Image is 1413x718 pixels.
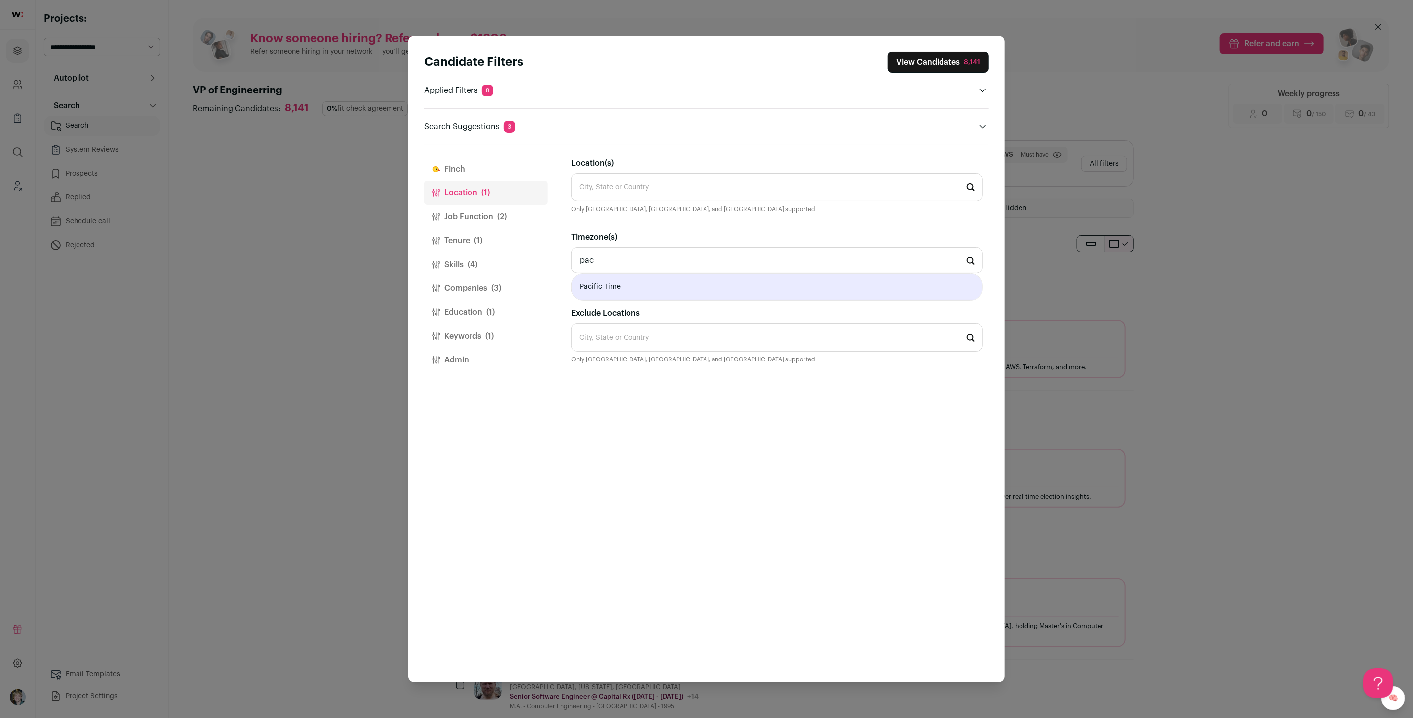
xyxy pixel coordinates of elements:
span: (1) [481,187,490,199]
span: (3) [491,282,501,294]
iframe: Help Scout Beacon - Open [1363,668,1393,698]
span: (2) [497,211,507,223]
strong: Candidate Filters [424,56,523,68]
span: (1) [486,306,495,318]
button: Location(1) [424,181,548,205]
label: Timezone(s) [571,231,983,243]
button: Education(1) [424,300,548,324]
a: 🧠 [1381,686,1405,710]
span: (4) [468,259,477,270]
button: Companies(3) [424,276,548,300]
span: 8 [482,85,493,96]
input: e.g. Eastern Time, Central Time, Pacific Time... [571,247,983,273]
span: (1) [474,235,482,247]
button: Keywords(1) [424,324,548,348]
button: Skills(4) [424,253,548,276]
button: Open applied filters [977,85,989,96]
button: Tenure(1) [424,229,548,253]
p: Search Suggestions [424,121,515,133]
li: Pacific Time [572,274,982,300]
input: Start typing... [571,323,983,352]
button: Finch [424,157,548,181]
span: (1) [485,330,494,342]
p: Applied Filters [424,85,493,96]
span: Only [GEOGRAPHIC_DATA], [GEOGRAPHIC_DATA], and [GEOGRAPHIC_DATA] supported [571,356,815,363]
label: Location(s) [571,157,614,169]
button: Admin [424,348,548,372]
input: Start typing... [571,173,983,201]
button: Close search preferences [888,52,989,73]
span: 3 [504,121,515,133]
label: Exclude Locations [571,307,640,319]
button: Job Function(2) [424,205,548,229]
div: 8,141 [964,57,980,67]
span: Only [GEOGRAPHIC_DATA], [GEOGRAPHIC_DATA], and [GEOGRAPHIC_DATA] supported [571,205,815,213]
